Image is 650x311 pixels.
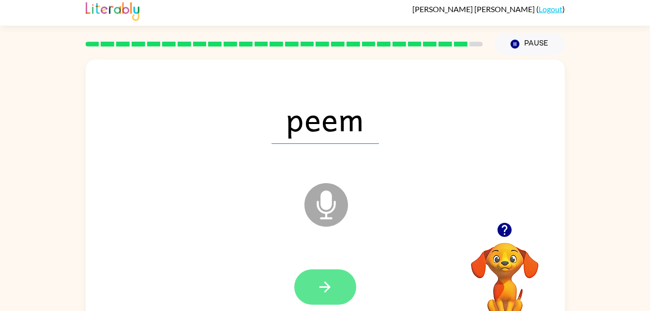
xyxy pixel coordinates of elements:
[272,93,379,144] span: peem
[412,4,536,14] span: [PERSON_NAME] [PERSON_NAME]
[495,33,565,55] button: Pause
[412,4,565,14] div: ( )
[539,4,562,14] a: Logout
